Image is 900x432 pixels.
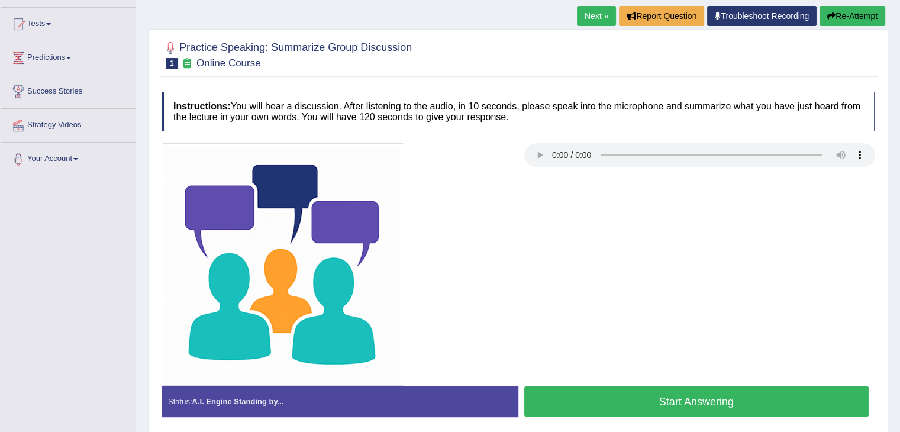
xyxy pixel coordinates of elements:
h2: Practice Speaking: Summarize Group Discussion [162,39,412,69]
a: Predictions [1,41,136,71]
a: Your Account [1,143,136,172]
button: Start Answering [524,386,869,417]
button: Re-Attempt [820,6,885,26]
button: Report Question [619,6,704,26]
span: 1 [166,58,178,69]
a: Next » [577,6,616,26]
a: Strategy Videos [1,109,136,138]
strong: A.I. Engine Standing by... [192,397,283,406]
div: Status: [162,386,518,417]
h4: You will hear a discussion. After listening to the audio, in 10 seconds, please speak into the mi... [162,92,875,131]
small: Online Course [196,57,261,69]
a: Success Stories [1,75,136,105]
a: Troubleshoot Recording [707,6,817,26]
a: Tests [1,8,136,37]
b: Instructions: [173,101,231,111]
small: Exam occurring question [181,58,193,69]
